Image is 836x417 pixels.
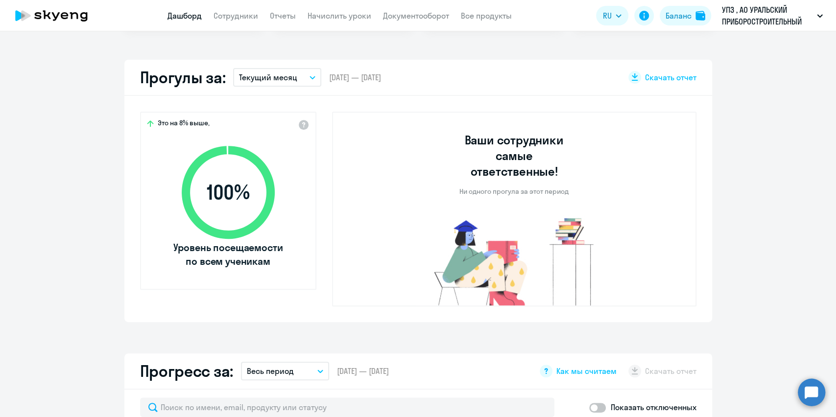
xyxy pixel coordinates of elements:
[140,397,554,417] input: Поиск по имени, email, продукту или статусу
[337,366,389,376] span: [DATE] — [DATE]
[416,215,612,305] img: no-truants
[241,362,329,380] button: Весь период
[172,181,285,204] span: 100 %
[556,366,617,376] span: Как мы считаем
[660,6,711,25] button: Балансbalance
[603,10,612,22] span: RU
[666,10,692,22] div: Баланс
[270,11,296,21] a: Отчеты
[717,4,828,27] button: УПЗ , АО УРАЛЬСКИЙ ПРИБОРОСТРОИТЕЛЬНЫЙ ЗАВОД, АО, Предоплата
[459,187,569,196] p: Ни одного прогула за этот период
[596,6,628,25] button: RU
[695,11,705,21] img: balance
[158,118,210,130] span: Это на 8% выше,
[451,132,577,179] h3: Ваши сотрудники самые ответственные!
[172,241,285,268] span: Уровень посещаемости по всем ученикам
[214,11,258,21] a: Сотрудники
[329,72,381,83] span: [DATE] — [DATE]
[233,68,321,87] button: Текущий месяц
[167,11,202,21] a: Дашборд
[461,11,512,21] a: Все продукты
[611,401,696,413] p: Показать отключенных
[239,71,297,83] p: Текущий месяц
[645,72,696,83] span: Скачать отчет
[722,4,813,27] p: УПЗ , АО УРАЛЬСКИЙ ПРИБОРОСТРОИТЕЛЬНЫЙ ЗАВОД, АО, Предоплата
[383,11,449,21] a: Документооборот
[247,365,294,377] p: Весь период
[140,361,233,381] h2: Прогресс за:
[308,11,371,21] a: Начислить уроки
[140,68,226,87] h2: Прогулы за:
